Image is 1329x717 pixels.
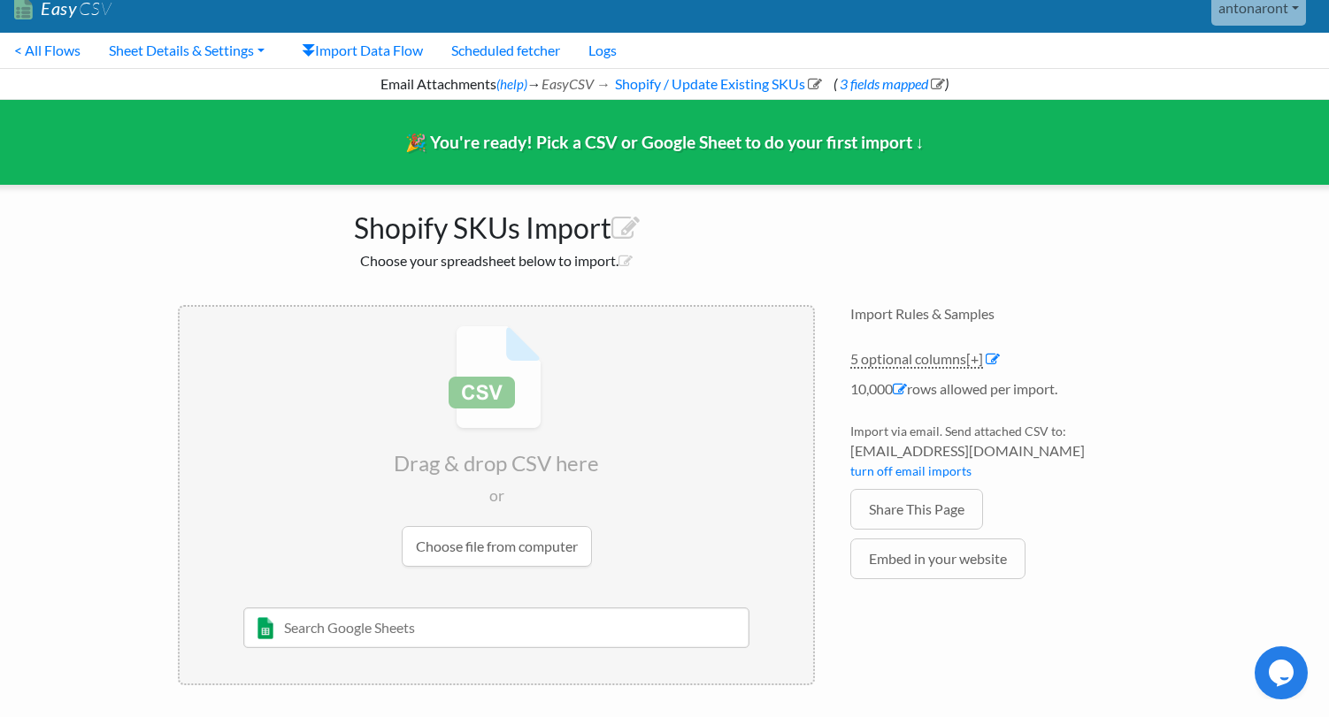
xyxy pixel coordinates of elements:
input: Search Google Sheets [243,607,750,648]
a: Embed in your website [850,538,1026,579]
a: (help) [496,76,527,92]
span: 🎉 You're ready! Pick a CSV or Google Sheet to do your first import ↓ [405,132,925,152]
a: Import Data Flow [288,33,437,68]
h2: Choose your spreadsheet below to import. [178,252,815,269]
a: 3 fields mapped [837,75,945,92]
a: Shopify / Update Existing SKUs [612,75,822,92]
a: Share This Page [850,489,983,530]
a: 5 optional columns[+] [850,350,983,369]
span: [+] [966,350,983,367]
iframe: chat widget [1255,646,1311,699]
li: Import via email. Send attached CSV to: [850,422,1151,489]
a: Scheduled fetcher [437,33,574,68]
span: ( ) [834,75,949,92]
h4: Import Rules & Samples [850,305,1151,322]
i: EasyCSV → [542,75,611,92]
li: 10,000 rows allowed per import. [850,378,1151,408]
a: turn off email imports [850,463,972,478]
span: [EMAIL_ADDRESS][DOMAIN_NAME] [850,440,1151,461]
a: Sheet Details & Settings [95,33,279,68]
h1: Shopify SKUs Import [178,202,815,245]
a: Logs [574,33,631,68]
